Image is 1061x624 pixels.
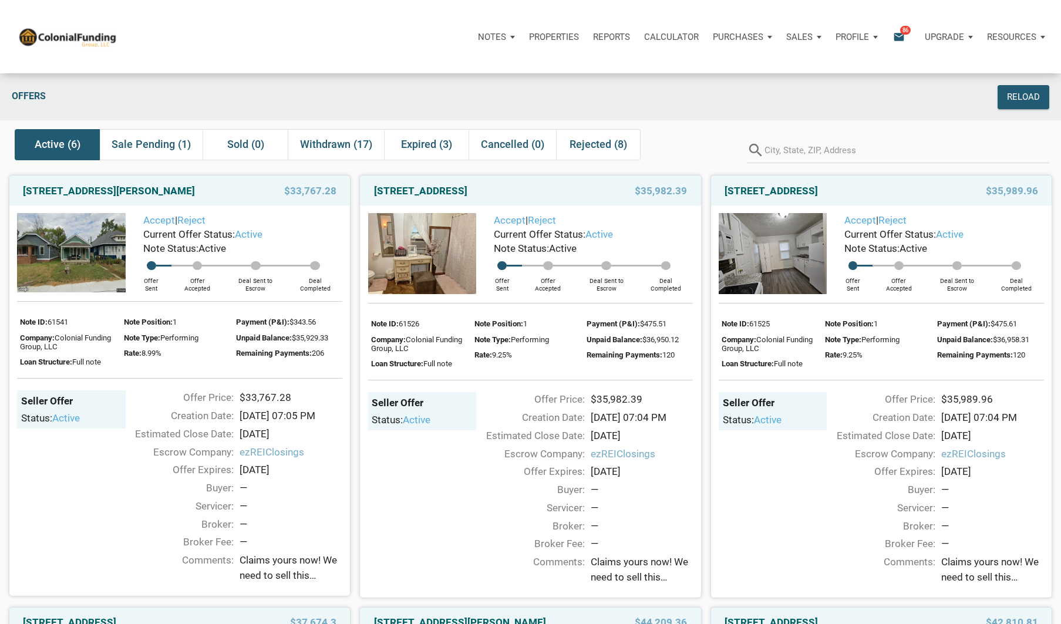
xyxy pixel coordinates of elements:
[937,319,991,328] span: Payment (P&I):
[234,463,348,478] div: [DATE]
[821,429,935,444] div: Estimated Close Date:
[828,19,885,55] a: Profile
[240,481,342,496] div: —
[371,335,462,353] span: Colonial Funding Group, LLC
[17,213,126,292] img: 575434
[821,392,935,407] div: Offer Price:
[374,184,467,198] a: [STREET_ADDRESS]
[120,427,234,442] div: Estimated Close Date:
[470,519,585,534] div: Broker:
[227,137,264,151] span: Sold (0)
[240,517,342,532] div: —
[821,519,935,534] div: Broker:
[991,319,1017,328] span: $475.61
[925,32,964,42] p: Upgrade
[722,335,813,353] span: Colonial Funding Group, LLC
[240,499,342,514] div: —
[585,464,699,480] div: [DATE]
[980,19,1052,55] a: Resources
[289,318,316,326] span: $343.56
[112,137,191,151] span: Sale Pending (1)
[471,19,522,55] a: Notes
[482,270,522,292] div: Offer Sent
[925,270,989,292] div: Deal Sent to Escrow
[989,270,1044,292] div: Deal Completed
[935,429,1050,444] div: [DATE]
[884,19,918,55] button: email86
[878,214,907,226] a: Reject
[142,349,161,357] span: 8.99%
[821,464,935,480] div: Offer Expires:
[591,447,693,462] span: ezREIClosings
[937,350,1013,359] span: Remaining Payments:
[528,214,556,226] a: Reject
[6,85,793,109] div: Offers
[470,555,585,589] div: Comments:
[723,414,754,426] span: Status:
[941,483,1044,498] div: —
[1007,90,1040,104] div: Reload
[937,335,993,344] span: Unpaid Balance:
[20,333,55,342] span: Company:
[399,319,419,328] span: 61526
[20,333,111,351] span: Colonial Funding Group, LLC
[52,412,80,424] span: active
[143,214,206,226] span: |
[470,447,585,462] div: Escrow Company:
[470,392,585,407] div: Offer Price:
[635,184,687,198] span: $35,982.39
[403,414,430,426] span: active
[642,335,679,344] span: $36,950.12
[474,335,511,344] span: Note Type:
[371,319,399,328] span: Note ID:
[570,137,627,151] span: Rejected (8)
[843,350,863,359] span: 9.25%
[821,501,935,516] div: Servicer:
[749,319,770,328] span: 61525
[935,392,1050,407] div: $35,989.96
[637,19,706,55] a: Calculator
[662,350,675,359] span: 120
[284,184,336,198] span: $33,767.28
[240,445,342,460] span: ezREIClosings
[21,412,52,424] span: Status:
[993,335,1029,344] span: $36,958.31
[481,137,544,151] span: Cancelled (0)
[844,214,907,226] span: |
[529,32,579,42] p: Properties
[20,357,72,366] span: Loan Structure:
[935,410,1050,426] div: [DATE] 07:04 PM
[124,349,142,357] span: Rate:
[873,270,925,292] div: Offer Accepted
[143,214,175,226] a: Accept
[470,464,585,480] div: Offer Expires:
[900,25,911,35] span: 86
[706,19,779,55] button: Purchases
[722,319,749,328] span: Note ID:
[941,555,1044,585] span: Claims yours now! We need to sell this inventory quickly, as [PERSON_NAME] noted [DATE] Deal Lab....
[825,350,843,359] span: Rate:
[511,335,549,344] span: Performing
[900,242,927,254] span: Active
[918,19,980,55] button: Upgrade
[941,447,1044,462] span: ezREIClosings
[522,19,586,55] a: Properties
[223,270,287,292] div: Deal Sent to Escrow
[300,137,372,151] span: Withdrawn (17)
[754,414,782,426] span: active
[638,270,693,292] div: Deal Completed
[585,392,699,407] div: $35,982.39
[474,319,523,328] span: Note Position:
[591,555,693,585] span: Claims yours now! We need to sell this inventory quickly, as [PERSON_NAME] noted [DATE] Deal Lab....
[892,30,906,43] i: email
[120,553,234,588] div: Comments:
[998,85,1049,109] button: Reload
[292,333,328,342] span: $35,929.33
[120,499,234,514] div: Servicer:
[120,517,234,532] div: Broker:
[23,184,195,198] a: [STREET_ADDRESS][PERSON_NAME]
[747,137,764,163] i: search
[372,396,472,409] div: Seller Offer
